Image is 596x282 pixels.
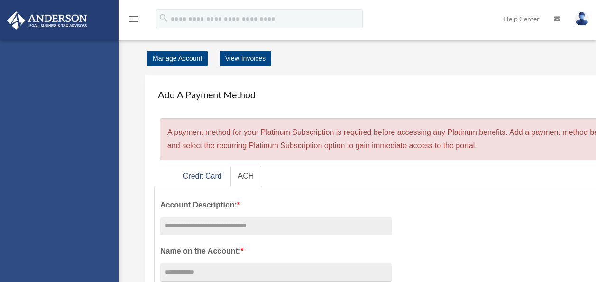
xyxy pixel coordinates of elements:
a: Manage Account [147,51,208,66]
i: search [158,13,169,23]
label: Name on the Account: [160,244,392,258]
a: Credit Card [175,166,229,187]
label: Account Description: [160,198,392,212]
a: ACH [230,166,262,187]
i: menu [128,13,139,25]
img: User Pic [575,12,589,26]
img: Anderson Advisors Platinum Portal [4,11,90,30]
a: menu [128,17,139,25]
a: View Invoices [220,51,271,66]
